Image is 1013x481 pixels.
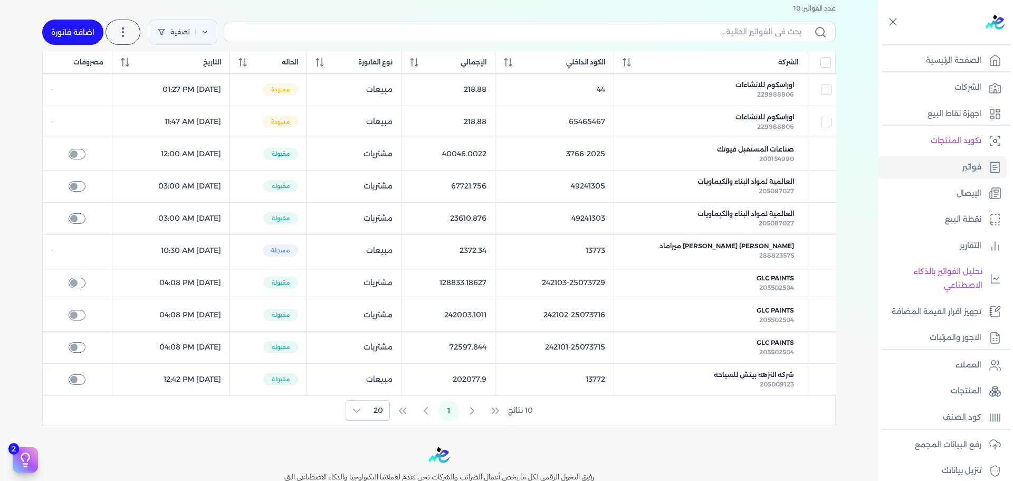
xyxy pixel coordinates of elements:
a: فواتير [878,156,1007,178]
span: اوراسكوم للانشاءات [735,112,794,122]
a: تحليل الفواتير بالذكاء الاصطناعي [878,261,1007,296]
span: 205087027 [759,187,794,195]
p: التقارير [960,239,981,253]
p: الإيصال [957,187,981,201]
a: تكويد المنتجات [878,130,1007,152]
span: نوع الفاتورة [358,58,393,67]
span: العالمية لمواد البناء والكيماويات [697,177,794,186]
p: الاجور والمرتبات [930,331,981,345]
span: 205502504 [759,348,794,356]
td: 218.88 [401,106,495,138]
img: logo [986,15,1005,30]
div: عدد الفواتير: 10 [42,4,836,13]
span: الحالة [282,58,298,67]
p: فواتير [962,161,981,174]
span: مسودة [263,116,298,128]
a: نقطة البيع [878,209,1007,231]
span: شركه النزهه بيتش للسياحه [714,370,794,380]
span: الشركة [778,58,798,67]
span: 229988806 [757,90,794,98]
span: Rows per page [367,401,389,420]
input: بحث في الفواتير الحالية... [233,26,801,37]
p: الشركات [954,81,981,95]
p: تكويد المنتجات [931,134,981,148]
td: 44 [495,73,614,106]
p: العملاء [955,359,981,372]
div: - [51,118,103,126]
td: مبيعات [307,106,402,138]
td: 218.88 [401,73,495,106]
a: تجهيز اقرار القيمة المضافة [878,301,1007,323]
span: مسودة [263,83,298,96]
span: التاريخ [203,58,221,67]
span: مصروفات [73,58,103,67]
td: [DATE] 01:27 PM [112,73,230,106]
span: 205087027 [759,219,794,227]
span: GLC Paints [757,306,794,315]
p: اجهزة نقاط البيع [928,107,981,121]
td: مبيعات [307,73,402,106]
a: اجهزة نقاط البيع [878,103,1007,125]
a: تصفية [149,20,217,45]
td: 65465467 [495,106,614,138]
span: 200154990 [759,155,794,163]
td: [DATE] 11:47 AM [112,106,230,138]
span: صناعات المستقبل فيوتك [717,145,794,154]
a: العملاء [878,354,1007,376]
a: الشركات [878,77,1007,99]
span: 2 [8,443,19,455]
span: 205009123 [760,380,794,388]
span: 205502504 [759,284,794,291]
p: تحليل الفواتير بالذكاء الاصطناعي [883,265,982,292]
span: 10 نتائج [508,405,533,416]
img: logo [428,447,450,464]
span: الإجمالي [461,58,486,67]
p: الصفحة الرئيسية [926,54,981,68]
span: 288823575 [759,251,794,259]
span: اوراسكوم للانشاءات [735,80,794,90]
span: [PERSON_NAME] [PERSON_NAME] ميراماد [660,241,794,251]
span: 205502504 [759,316,794,324]
div: - [51,86,103,94]
span: العالمية لمواد البناء والكيماويات [697,209,794,219]
a: الإيصال [878,183,1007,205]
p: نقطة البيع [945,213,981,227]
p: تجهيز اقرار القيمة المضافة [892,305,981,319]
button: Page 1 [438,400,460,421]
a: الاجور والمرتبات [878,327,1007,349]
a: التقارير [878,235,1007,257]
a: اضافة فاتورة [42,20,103,45]
span: GLC Paints [757,273,794,283]
span: 229988806 [757,122,794,130]
span: الكود الداخلي [566,58,605,67]
span: GLC Paints [757,338,794,347]
button: 2 [13,447,38,473]
a: الصفحة الرئيسية [878,50,1007,72]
